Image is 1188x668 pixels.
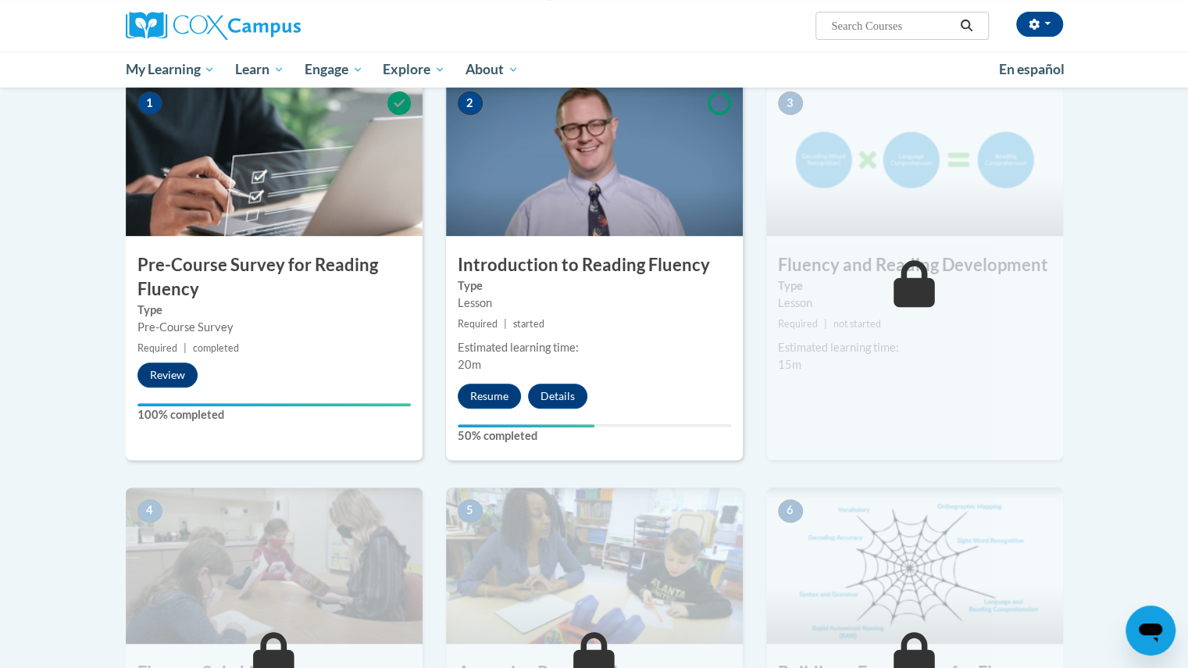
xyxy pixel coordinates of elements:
[829,16,954,35] input: Search Courses
[126,12,301,40] img: Cox Campus
[1016,12,1063,37] button: Account Settings
[458,499,483,523] span: 5
[528,384,587,409] button: Details
[137,91,162,115] span: 1
[513,318,544,330] span: started
[833,318,881,330] span: not started
[446,80,743,236] img: Course Image
[116,52,226,88] a: My Learning
[466,60,519,79] span: About
[766,488,1063,644] img: Course Image
[383,60,445,79] span: Explore
[766,80,1063,236] img: Course Image
[458,318,498,330] span: Required
[778,358,801,371] span: 15m
[458,384,521,409] button: Resume
[137,319,411,336] div: Pre-Course Survey
[137,302,411,319] label: Type
[778,277,1051,295] label: Type
[778,295,1051,312] div: Lesson
[778,91,803,115] span: 3
[126,488,423,644] img: Course Image
[137,403,411,406] div: Your progress
[305,60,363,79] span: Engage
[137,406,411,423] label: 100% completed
[225,52,294,88] a: Learn
[766,253,1063,277] h3: Fluency and Reading Development
[126,80,423,236] img: Course Image
[458,427,731,445] label: 50% completed
[824,318,827,330] span: |
[999,61,1065,77] span: En español
[989,53,1075,86] a: En español
[954,16,978,35] button: Search
[458,277,731,295] label: Type
[294,52,373,88] a: Engage
[458,424,594,427] div: Your progress
[102,52,1086,88] div: Main menu
[184,342,187,354] span: |
[1126,605,1176,655] iframe: Button to launch messaging window
[778,318,818,330] span: Required
[778,499,803,523] span: 6
[137,342,177,354] span: Required
[193,342,239,354] span: completed
[126,12,423,40] a: Cox Campus
[235,60,284,79] span: Learn
[458,91,483,115] span: 2
[455,52,529,88] a: About
[458,295,731,312] div: Lesson
[137,363,198,388] button: Review
[458,339,731,356] div: Estimated learning time:
[125,60,215,79] span: My Learning
[778,339,1051,356] div: Estimated learning time:
[458,358,481,371] span: 20m
[126,253,423,302] h3: Pre-Course Survey for Reading Fluency
[504,318,507,330] span: |
[137,499,162,523] span: 4
[446,253,743,277] h3: Introduction to Reading Fluency
[446,488,743,644] img: Course Image
[373,52,455,88] a: Explore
